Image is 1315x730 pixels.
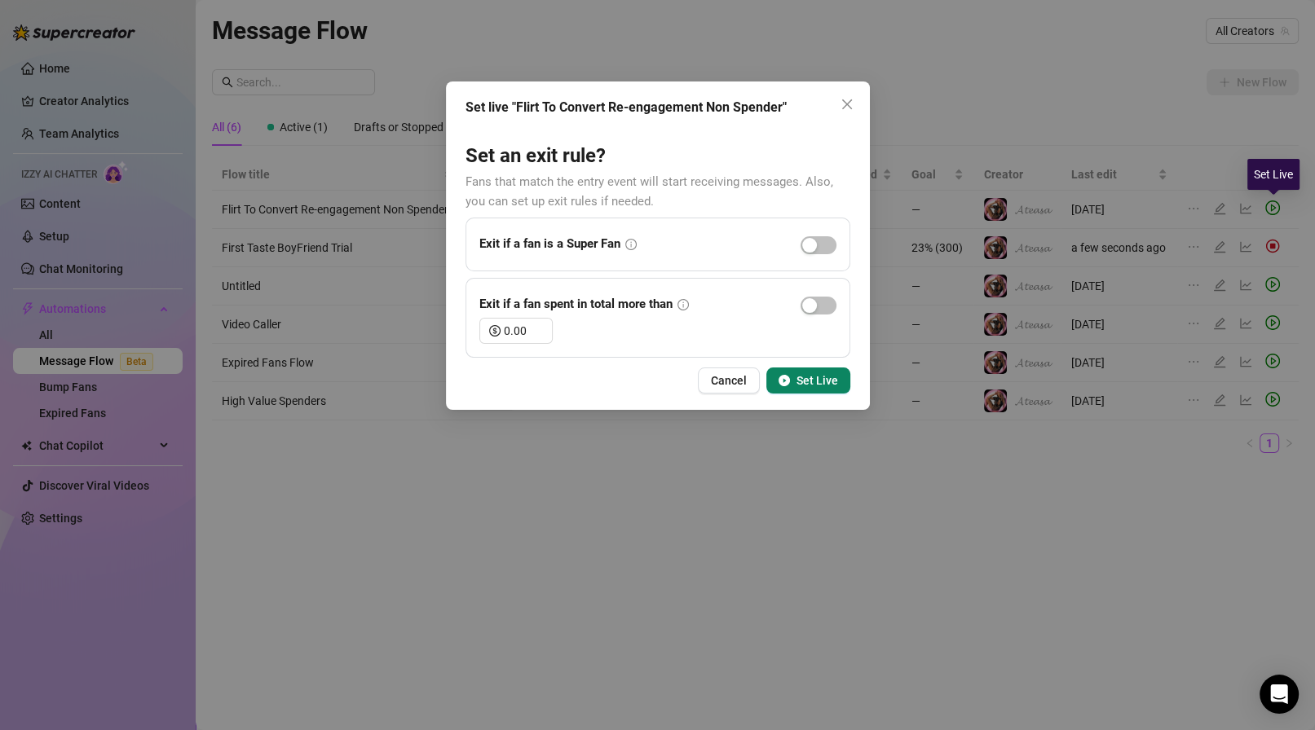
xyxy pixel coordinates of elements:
span: info-circle [677,299,689,310]
span: close [841,98,854,111]
div: Open Intercom Messenger [1260,675,1299,714]
span: play-circle [779,375,790,386]
strong: Exit if a fan is a Super Fan [479,236,620,251]
h3: Set an exit rule? [466,143,850,169]
span: Close [834,98,860,111]
span: info-circle [625,239,637,250]
button: Close [834,91,860,117]
div: Set Live [1247,159,1300,190]
span: Cancel [711,374,747,387]
button: Cancel [698,367,760,394]
button: Set Live [766,367,850,394]
div: Set live "Flirt To Convert Re-engagement Non Spender" [466,98,850,117]
strong: Exit if a fan spent in total more than [479,297,673,311]
span: Set Live [797,374,838,387]
span: Fans that match the entry event will start receiving messages. Also, you can set up exit rules if... [466,174,833,209]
